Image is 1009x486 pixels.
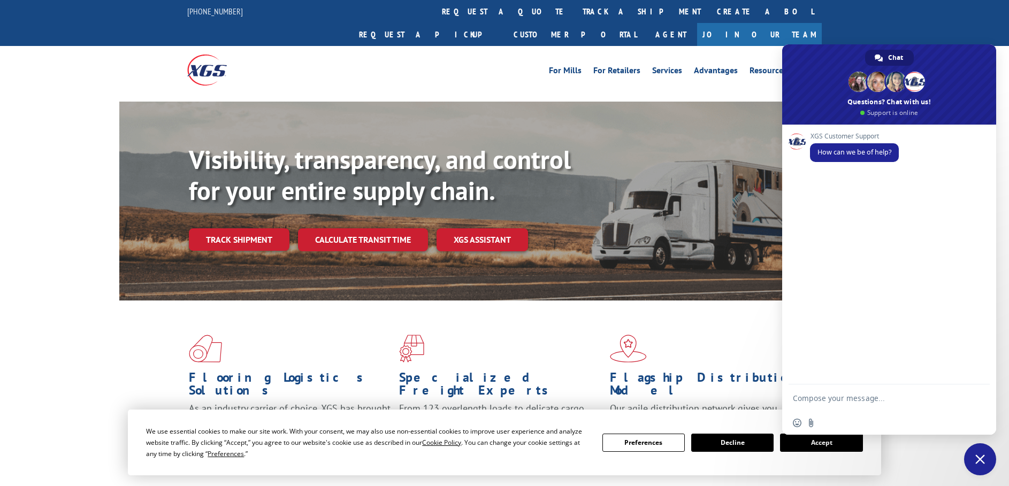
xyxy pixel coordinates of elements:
[593,66,640,78] a: For Retailers
[645,23,697,46] a: Agent
[298,228,428,251] a: Calculate transit time
[810,133,899,140] span: XGS Customer Support
[422,438,461,447] span: Cookie Policy
[399,371,601,402] h1: Specialized Freight Experts
[189,228,289,251] a: Track shipment
[602,434,685,452] button: Preferences
[549,66,582,78] a: For Mills
[189,402,391,440] span: As an industry carrier of choice, XGS has brought innovation and dedication to flooring logistics...
[964,443,996,475] a: Close chat
[437,228,528,251] a: XGS ASSISTANT
[399,335,424,362] img: xgs-icon-focused-on-flooring-red
[610,335,647,362] img: xgs-icon-flagship-distribution-model-red
[793,384,964,411] textarea: Compose your message...
[189,371,391,402] h1: Flooring Logistics Solutions
[351,23,506,46] a: Request a pickup
[750,66,787,78] a: Resources
[694,66,738,78] a: Advantages
[187,6,243,17] a: [PHONE_NUMBER]
[780,434,862,452] button: Accept
[128,410,881,475] div: Cookie Consent Prompt
[807,419,815,427] span: Send a file
[146,426,589,459] div: We use essential cookies to make our site work. With your consent, we may also use non-essential ...
[399,402,601,450] p: From 123 overlength loads to delicate cargo, our experienced staff knows the best way to move you...
[610,371,812,402] h1: Flagship Distribution Model
[506,23,645,46] a: Customer Portal
[208,449,244,458] span: Preferences
[793,419,801,427] span: Insert an emoji
[817,148,891,157] span: How can we be of help?
[610,402,807,427] span: Our agile distribution network gives you nationwide inventory management on demand.
[865,50,914,66] a: Chat
[189,143,571,207] b: Visibility, transparency, and control for your entire supply chain.
[189,335,222,362] img: xgs-icon-total-supply-chain-intelligence-red
[888,50,903,66] span: Chat
[652,66,682,78] a: Services
[697,23,822,46] a: Join Our Team
[691,434,774,452] button: Decline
